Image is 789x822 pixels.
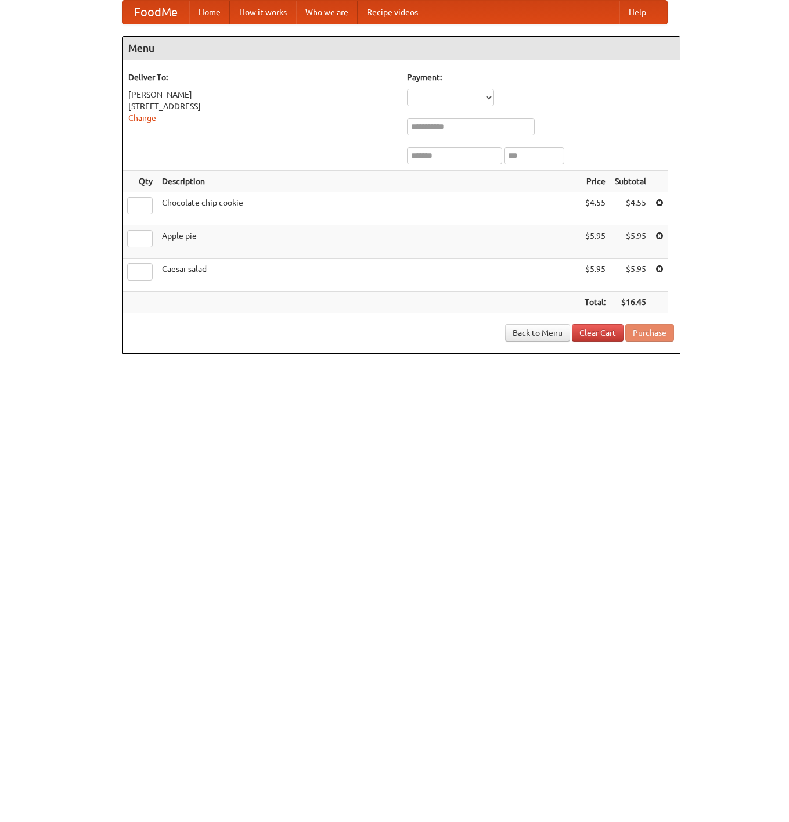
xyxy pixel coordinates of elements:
[580,259,610,292] td: $5.95
[505,324,570,342] a: Back to Menu
[128,71,395,83] h5: Deliver To:
[157,259,580,292] td: Caesar salad
[189,1,230,24] a: Home
[580,171,610,192] th: Price
[619,1,655,24] a: Help
[610,259,651,292] td: $5.95
[625,324,674,342] button: Purchase
[123,37,680,60] h4: Menu
[128,89,395,100] div: [PERSON_NAME]
[128,100,395,112] div: [STREET_ADDRESS]
[230,1,296,24] a: How it works
[157,192,580,225] td: Chocolate chip cookie
[610,171,651,192] th: Subtotal
[580,192,610,225] td: $4.55
[128,113,156,123] a: Change
[157,225,580,259] td: Apple pie
[157,171,580,192] th: Description
[580,292,610,313] th: Total:
[610,292,651,313] th: $16.45
[358,1,427,24] a: Recipe videos
[123,1,189,24] a: FoodMe
[572,324,624,342] a: Clear Cart
[580,225,610,259] td: $5.95
[123,171,157,192] th: Qty
[610,225,651,259] td: $5.95
[407,71,674,83] h5: Payment:
[610,192,651,225] td: $4.55
[296,1,358,24] a: Who we are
